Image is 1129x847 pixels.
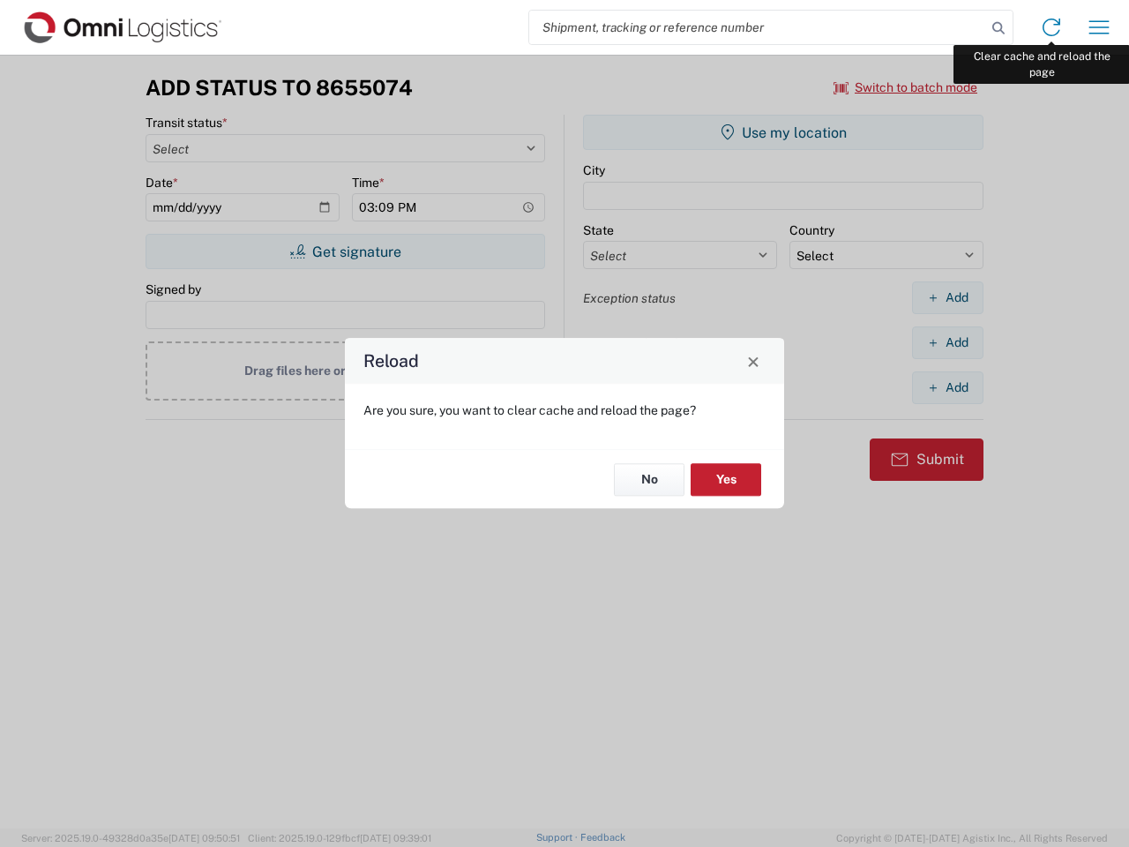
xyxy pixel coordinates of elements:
button: Yes [691,463,761,496]
p: Are you sure, you want to clear cache and reload the page? [363,402,766,418]
input: Shipment, tracking or reference number [529,11,986,44]
button: Close [741,349,766,373]
button: No [614,463,684,496]
h4: Reload [363,349,419,374]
